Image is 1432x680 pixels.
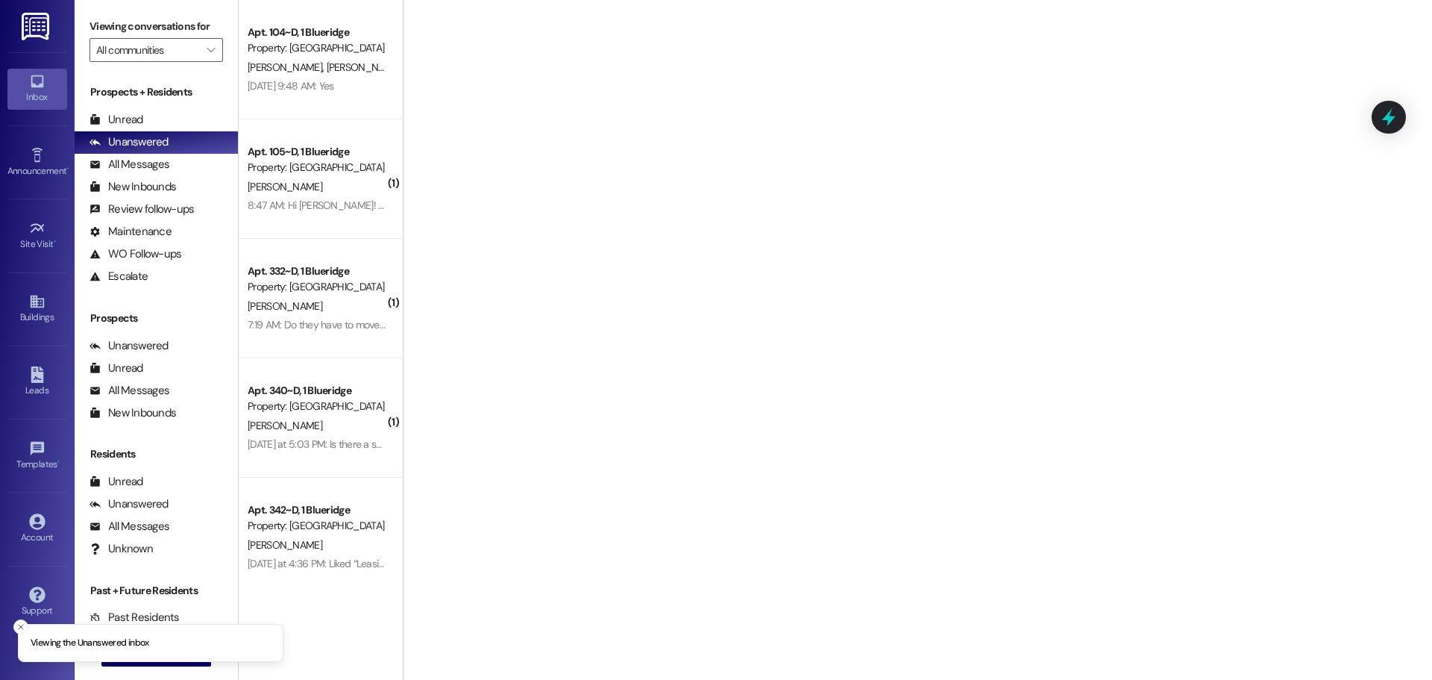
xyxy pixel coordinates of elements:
div: Unanswered [89,496,169,512]
span: [PERSON_NAME] [248,60,327,74]
span: [PERSON_NAME] [326,60,405,74]
a: Site Visit • [7,216,67,256]
div: 8:47 AM: Hi [PERSON_NAME]! I hope you are doing well! So, I am still visiting my parents and I wa... [248,199,1231,212]
i:  [207,44,215,56]
div: Property: [GEOGRAPHIC_DATA] [248,40,386,56]
img: ResiDesk Logo [22,13,52,40]
a: Inbox [7,69,67,109]
div: Prospects [75,311,238,326]
span: • [54,237,56,247]
a: Support [7,582,67,623]
div: Apt. 332~D, 1 Blueridge [248,263,386,279]
div: Maintenance [89,224,172,240]
div: Unread [89,112,143,128]
label: Viewing conversations for [89,15,223,38]
div: [DATE] at 5:03 PM: Is there a specific day I need to be moved in by? I'm working tonight until 9 ... [248,437,1045,451]
span: [PERSON_NAME] [248,538,322,552]
div: All Messages [89,519,169,534]
div: [DATE] at 4:36 PM: Liked “Leasing Blueridge ([GEOGRAPHIC_DATA]): I gotta check off the cleaning f... [248,557,922,570]
span: [PERSON_NAME] [248,419,322,432]
div: Unread [89,474,143,490]
div: Escalate [89,269,148,284]
div: Past + Future Residents [75,583,238,599]
div: Prospects + Residents [75,84,238,100]
div: Property: [GEOGRAPHIC_DATA] [248,160,386,175]
div: 7:19 AM: Do they have to move the beds? [248,318,426,331]
div: Property: [GEOGRAPHIC_DATA] [248,399,386,414]
div: [DATE] 9:48 AM: Yes [248,79,334,93]
span: [PERSON_NAME] [248,299,322,313]
a: Leads [7,362,67,402]
div: New Inbounds [89,179,176,195]
a: Templates • [7,436,67,476]
div: Apt. 104~D, 1 Blueridge [248,25,386,40]
span: • [66,163,69,174]
div: Review follow-ups [89,202,194,217]
div: Apt. 342~D, 1 Blueridge [248,502,386,518]
div: WO Follow-ups [89,246,181,262]
div: All Messages [89,157,169,172]
div: Apt. 105~D, 1 Blueridge [248,144,386,160]
div: Unread [89,361,143,376]
span: • [57,457,60,467]
div: All Messages [89,383,169,399]
div: Residents [75,446,238,462]
a: Account [7,509,67,549]
div: Unanswered [89,134,169,150]
a: Buildings [7,289,67,329]
p: Viewing the Unanswered inbox [31,637,149,650]
div: Apt. 340~D, 1 Blueridge [248,383,386,399]
div: New Inbounds [89,405,176,421]
button: Close toast [13,620,28,634]
div: Property: [GEOGRAPHIC_DATA] [248,518,386,534]
div: Property: [GEOGRAPHIC_DATA] [248,279,386,295]
div: Unanswered [89,338,169,354]
div: Unknown [89,541,153,557]
span: [PERSON_NAME] [248,180,322,193]
input: All communities [96,38,199,62]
